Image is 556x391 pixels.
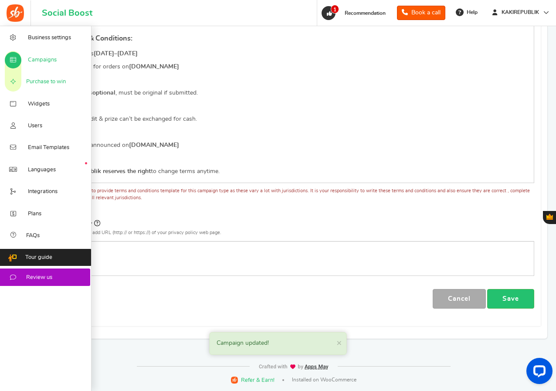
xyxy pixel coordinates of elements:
img: img-footer.webp [258,364,329,370]
p: 2) Caption is , must be original if submitted. [58,88,529,97]
p: 4) Winners announced on [58,141,529,150]
span: Integrations [28,188,58,196]
span: Widgets [28,100,50,108]
iframe: LiveChat chat widget [519,354,556,391]
span: | [282,379,284,381]
span: Recommendation [345,10,386,16]
button: Gratisfaction [543,211,556,224]
span: Purchase to win [26,78,66,86]
div: Campaign updated! [210,332,347,355]
strong: [DOMAIN_NAME] [129,64,179,70]
strong: 5) Kakirepublik reserves the right [58,168,151,174]
span: Email Templates [28,144,69,152]
span: Help [464,9,478,16]
span: Installed on WooCommerce [292,376,356,384]
span: Plans [28,210,41,218]
a: Refer & Earn! [231,376,275,384]
span: Gratisfaction [546,214,553,220]
strong: optional [92,90,115,96]
strong: [DATE]–[DATE] [94,51,138,57]
p: 3) Store credit & prize can’t be exchanged for cash. [58,115,529,123]
div: Editor, competition_privacy [53,241,534,276]
span: Tour guide [25,254,52,262]
h3: 📝 [58,34,529,42]
strong: Terms & Conditions: [67,35,132,42]
a: Book a call [397,6,445,20]
small: You can also add URL (http:// or https://) of your privacy policy web page. [53,230,221,235]
span: Campaigns [28,56,57,64]
span: Languages [28,166,56,174]
span: We are unable to provide terms and conditions template for this campaign type as these vary a lot... [53,188,530,200]
a: Cancel [433,289,486,309]
span: FAQs [26,232,40,240]
span: Enter the Privacy Policy URL or text [94,220,100,227]
span: × [336,338,342,347]
span: Users [28,122,42,130]
p: Contest runs [58,49,529,58]
img: Social Boost [7,4,24,22]
a: 1 Recommendation [321,6,390,20]
p: to change terms anytime. [58,167,529,176]
h1: Social Boost [42,8,92,18]
span: Business settings [28,34,71,42]
span: 1 [331,5,339,14]
span: Review us [26,274,52,282]
a: Help [452,5,482,19]
a: Save [487,289,534,309]
p: 1) Valid only for orders on [58,62,529,71]
em: New [85,162,87,164]
strong: [DOMAIN_NAME] [129,142,179,148]
span: KAKIREPUBLIK [498,9,542,16]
